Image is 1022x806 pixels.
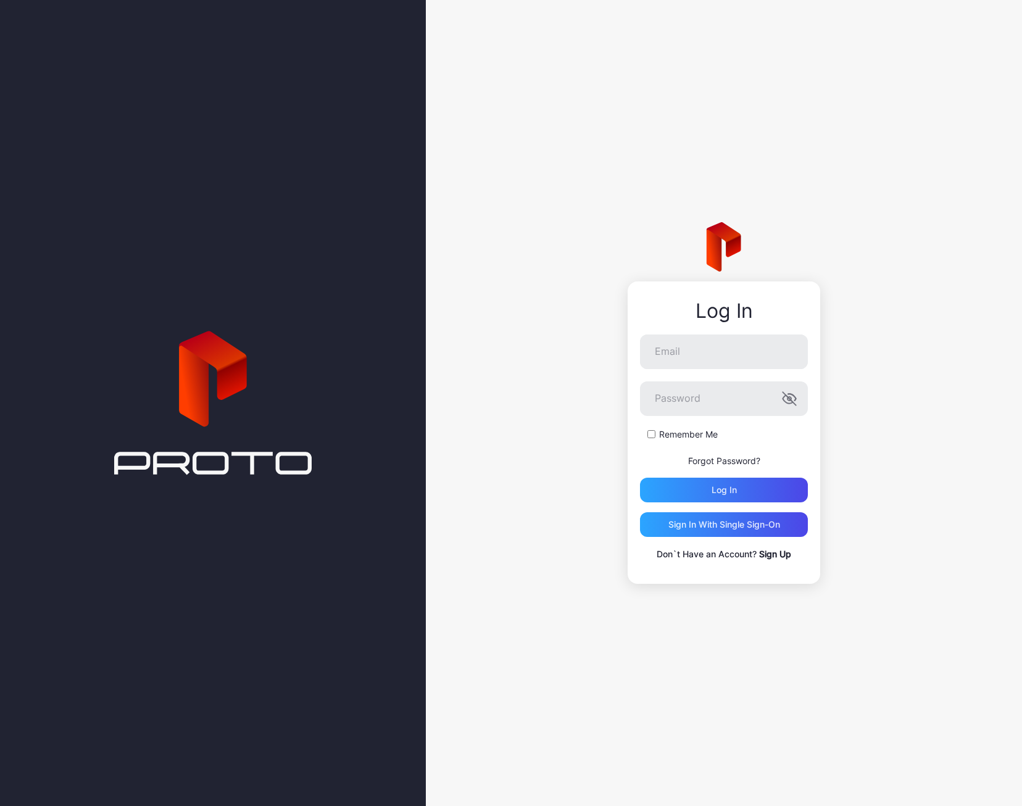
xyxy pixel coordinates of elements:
input: Password [640,381,808,416]
label: Remember Me [659,428,718,441]
input: Email [640,334,808,369]
a: Forgot Password? [688,455,760,466]
p: Don`t Have an Account? [640,547,808,562]
button: Password [782,391,797,406]
a: Sign Up [759,549,791,559]
div: Log in [712,485,737,495]
div: Log In [640,300,808,322]
div: Sign in With Single Sign-On [668,520,780,530]
button: Sign in With Single Sign-On [640,512,808,537]
button: Log in [640,478,808,502]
